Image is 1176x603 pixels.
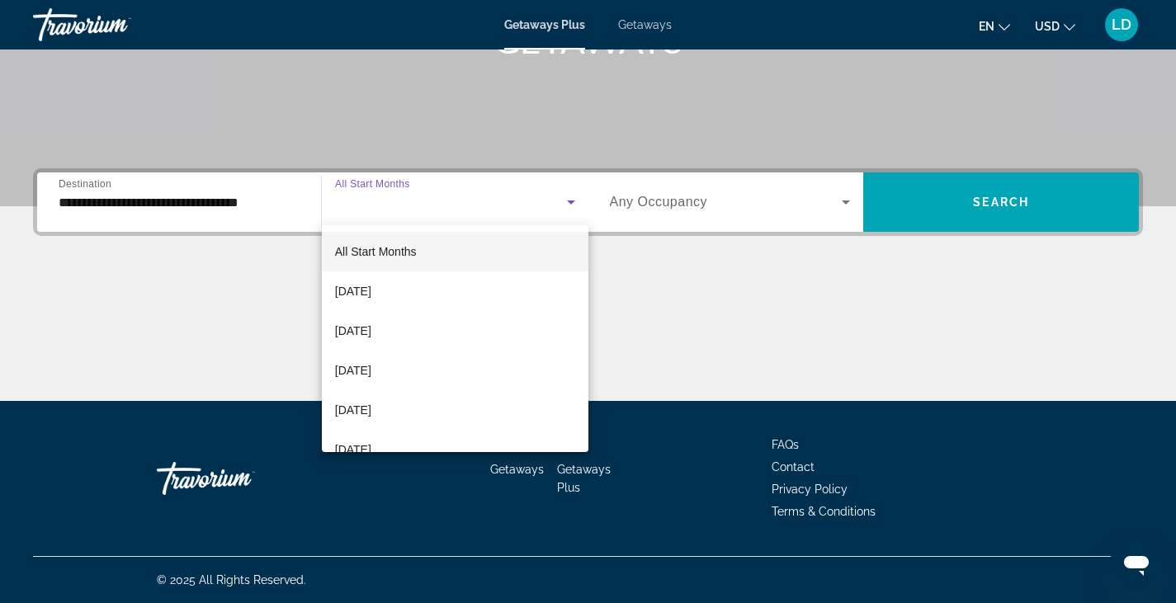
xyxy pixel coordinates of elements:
span: [DATE] [335,321,371,341]
iframe: Button to launch messaging window [1110,537,1163,590]
span: [DATE] [335,400,371,420]
span: [DATE] [335,281,371,301]
span: All Start Months [335,245,417,258]
span: [DATE] [335,360,371,380]
span: [DATE] [335,440,371,459]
